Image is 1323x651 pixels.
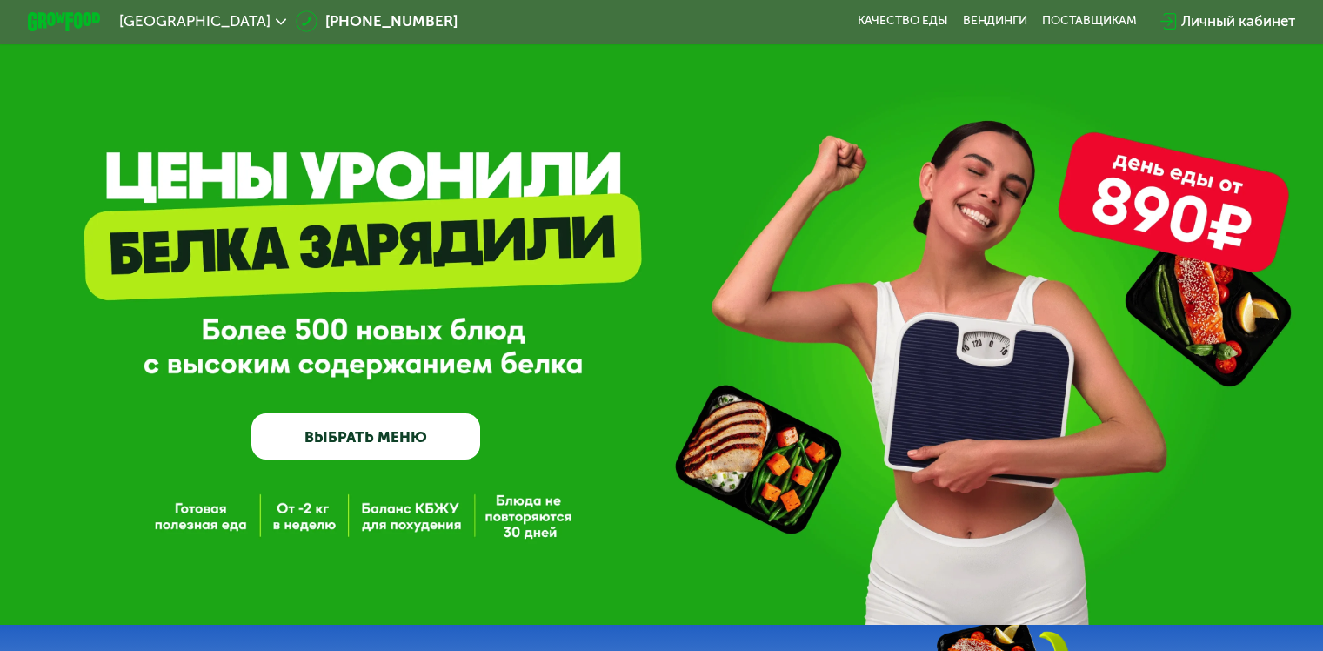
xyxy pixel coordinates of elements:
span: [GEOGRAPHIC_DATA] [119,14,271,29]
a: [PHONE_NUMBER] [296,10,458,32]
a: ВЫБРАТЬ МЕНЮ [251,413,480,460]
a: Качество еды [858,14,948,29]
div: Личный кабинет [1181,10,1295,32]
div: поставщикам [1042,14,1137,29]
a: Вендинги [963,14,1027,29]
